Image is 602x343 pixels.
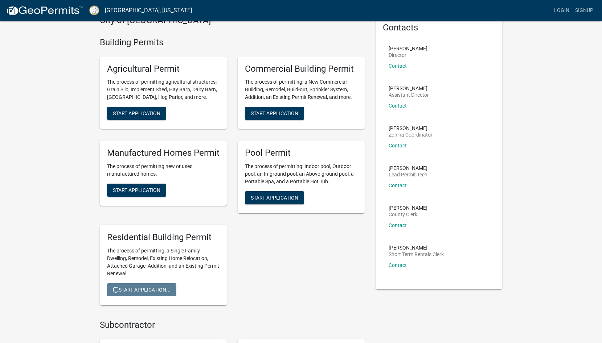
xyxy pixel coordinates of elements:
p: [PERSON_NAME] [389,245,444,250]
p: County Clerk [389,212,427,217]
p: Zoning Coordinator [389,132,433,137]
h5: Manufactured Homes Permit [107,148,220,158]
button: Start Application [107,107,166,120]
p: [PERSON_NAME] [389,86,429,91]
img: Putnam County, Georgia [89,5,99,15]
span: Start Application... [113,286,171,292]
p: The process of permitting: a New Commercial Building, Remodel, Build-out, Sprinkler System, Addit... [245,78,357,101]
a: Contact [389,222,407,228]
p: The process of permitting: Indoor pool, Outdoor pool, an In-ground pool, an Above-ground pool, a ... [245,163,357,185]
h5: Contacts [383,22,495,33]
span: Start Application [251,195,298,201]
a: Contact [389,262,407,268]
h5: Residential Building Permit [107,232,220,243]
button: Start Application [245,107,304,120]
button: Start Application [245,191,304,204]
p: The process of permitting: a Single Family Dwelling, Remodel, Existing Home Relocation, Attached ... [107,247,220,277]
p: [PERSON_NAME] [389,205,427,210]
a: Signup [572,4,596,17]
p: Director [389,53,427,58]
p: Assistant Director [389,92,429,97]
p: [PERSON_NAME] [389,166,427,171]
p: [PERSON_NAME] [389,126,433,131]
p: The process of permitting agricultural structures: Grain Silo, Implement Shed, Hay Barn, Dairy Ba... [107,78,220,101]
h5: Agricultural Permit [107,64,220,74]
p: The process of permitting new or used manufactured homes. [107,163,220,178]
p: Short Term Rentals Clerk [389,252,444,257]
a: Contact [389,143,407,149]
h5: Pool Permit [245,148,357,158]
a: Login [551,4,572,17]
button: Start Application... [107,283,176,296]
a: Contact [389,63,407,69]
span: Start Application [251,110,298,116]
span: Start Application [113,187,160,193]
a: [GEOGRAPHIC_DATA], [US_STATE] [105,4,192,17]
h4: Subcontractor [100,320,365,330]
h4: Building Permits [100,37,365,48]
span: Start Application [113,110,160,116]
a: Contact [389,103,407,109]
h5: Commercial Building Permit [245,64,357,74]
a: Contact [389,183,407,188]
button: Start Application [107,184,166,197]
p: [PERSON_NAME] [389,46,427,51]
p: Lead Permit Tech [389,172,427,177]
